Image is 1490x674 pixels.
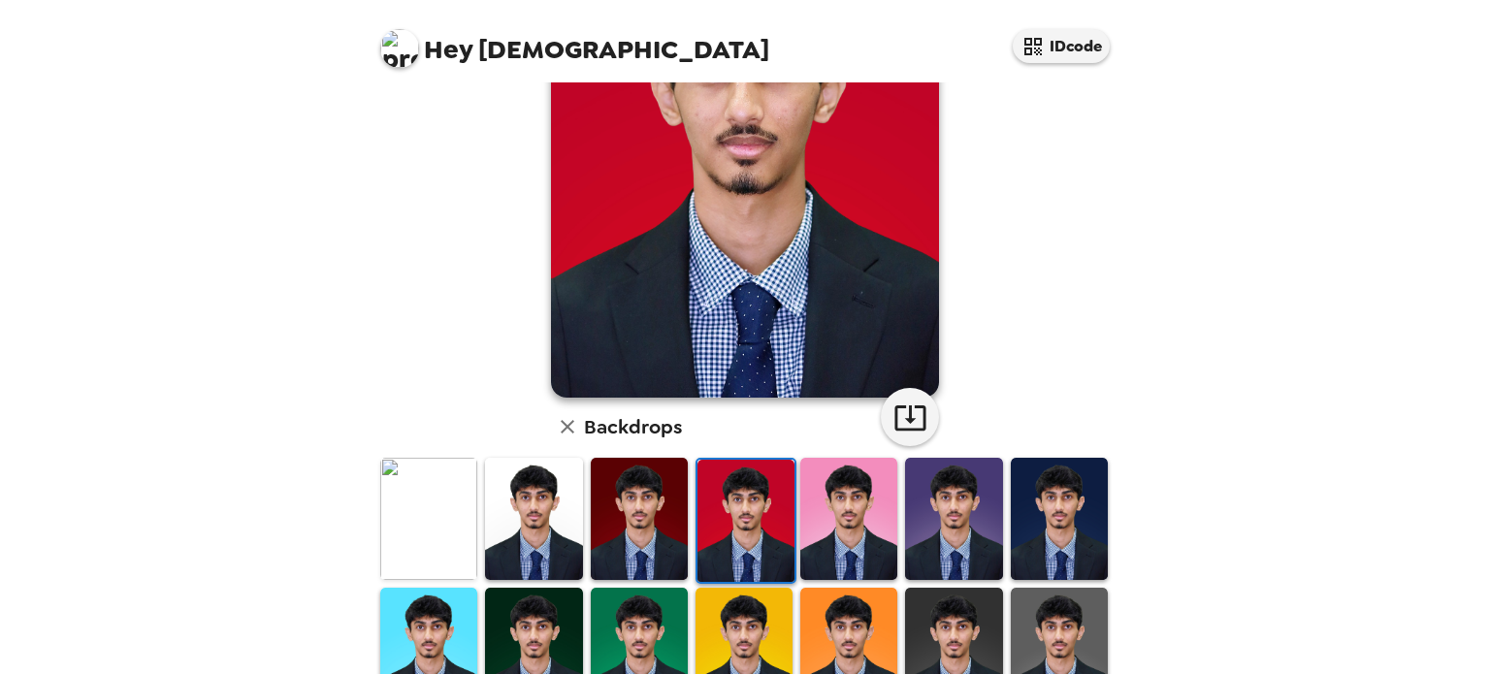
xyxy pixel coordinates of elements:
img: Original [380,458,477,579]
span: [DEMOGRAPHIC_DATA] [380,19,769,63]
h6: Backdrops [584,411,682,442]
span: Hey [424,32,472,67]
img: profile pic [380,29,419,68]
button: IDcode [1013,29,1110,63]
